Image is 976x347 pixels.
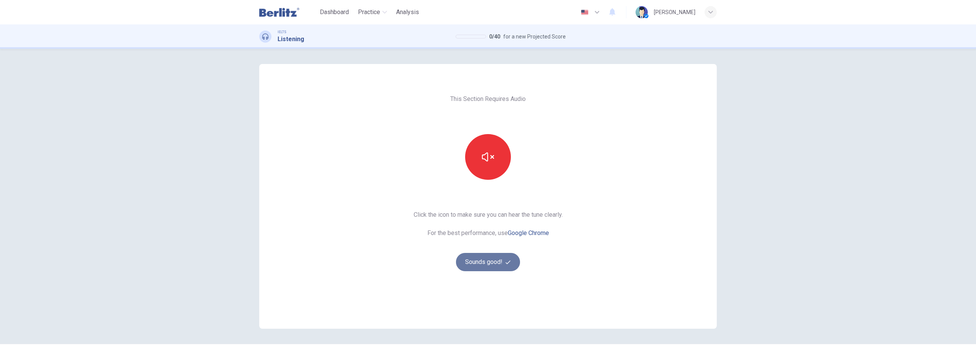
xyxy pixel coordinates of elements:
img: Berlitz Latam logo [259,5,299,20]
span: Dashboard [320,8,349,17]
button: Analysis [393,5,422,19]
span: for a new Projected Score [503,32,566,41]
span: For the best performance, use [414,229,563,238]
button: Practice [355,5,390,19]
button: Dashboard [317,5,352,19]
span: IELTS [278,29,286,35]
button: Sounds good! [456,253,520,271]
img: en [580,10,589,15]
img: Profile picture [636,6,648,18]
span: 0 / 40 [489,32,500,41]
a: Berlitz Latam logo [259,5,317,20]
span: Click the icon to make sure you can hear the tune clearly. [414,210,563,219]
span: Analysis [396,8,419,17]
h1: Listening [278,35,304,44]
a: Google Chrome [508,229,549,237]
span: This Section Requires Audio [450,94,526,104]
span: Practice [358,8,380,17]
div: [PERSON_NAME] [654,8,695,17]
